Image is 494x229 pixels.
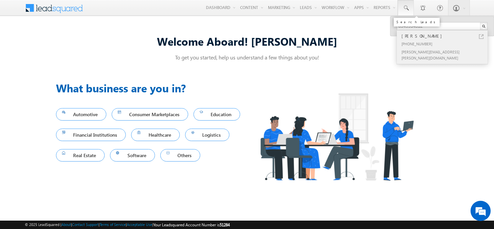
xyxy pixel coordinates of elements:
[200,110,234,119] span: Education
[116,151,149,160] span: Software
[127,222,152,227] a: Acceptable Use
[220,222,230,227] span: 51284
[62,151,99,160] span: Real Estate
[118,110,182,119] span: Consumer Marketplaces
[72,222,99,227] a: Contact Support
[100,222,126,227] a: Terms of Service
[166,151,195,160] span: Others
[396,20,437,24] div: Search Leads
[153,222,230,227] span: Your Leadsquared Account Number is
[400,32,490,40] div: [PERSON_NAME]
[62,130,120,139] span: Financial Institutions
[25,222,230,228] span: © 2025 LeadSquared | | | | |
[61,222,71,227] a: About
[191,130,224,139] span: Logistics
[56,80,247,96] h3: What business are you in?
[56,54,438,61] p: To get you started, help us understand a few things about you!
[62,110,101,119] span: Automotive
[400,40,490,48] div: [PHONE_NUMBER]
[400,48,490,62] div: [PERSON_NAME][EMAIL_ADDRESS][PERSON_NAME][DOMAIN_NAME]
[56,34,438,48] div: Welcome Aboard! [PERSON_NAME]
[137,130,174,139] span: Healthcare
[247,80,426,194] img: Industry.png
[397,22,488,30] input: Search Leads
